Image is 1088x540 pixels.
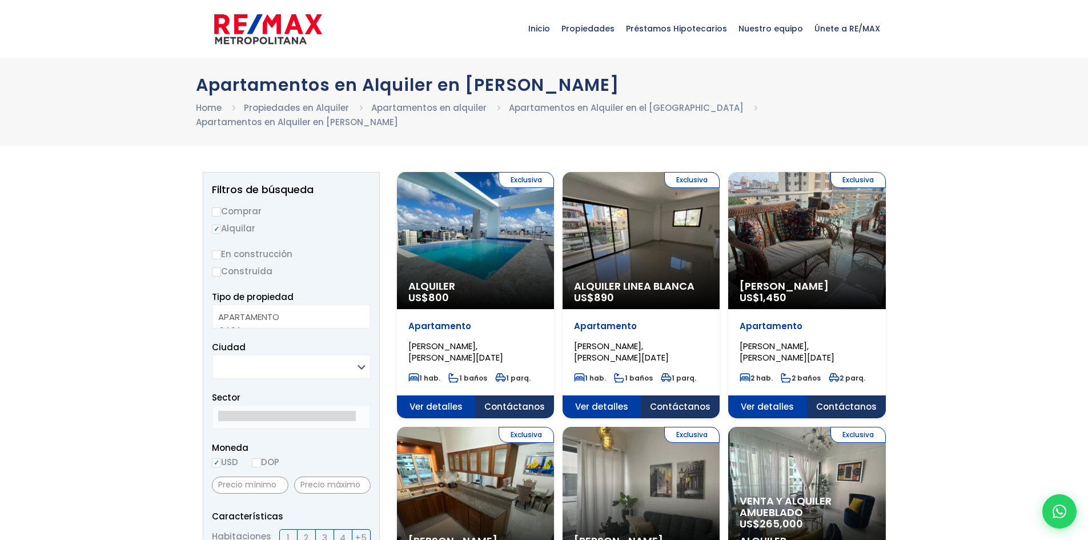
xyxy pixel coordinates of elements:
[214,12,322,46] img: remax-metropolitana-logo
[574,373,606,383] span: 1 hab.
[574,281,708,292] span: Alquiler Linea Blanca
[212,441,371,455] span: Moneda
[212,341,246,353] span: Ciudad
[740,321,874,332] p: Apartamento
[563,172,720,418] a: Exclusiva Alquiler Linea Blanca US$890 Apartamento [PERSON_NAME], [PERSON_NAME][DATE] 1 hab. 1 ba...
[212,204,371,218] label: Comprar
[830,427,886,443] span: Exclusiva
[740,340,834,363] span: [PERSON_NAME], [PERSON_NAME][DATE]
[212,455,238,469] label: USD
[807,395,886,418] span: Contáctanos
[620,11,733,46] span: Préstamos Hipotecarios
[563,395,641,418] span: Ver detalles
[830,172,886,188] span: Exclusiva
[196,102,222,114] a: Home
[397,395,476,418] span: Ver detalles
[212,291,294,303] span: Tipo de propiedad
[809,11,886,46] span: Únete a RE/MAX
[212,391,240,403] span: Sector
[781,373,821,383] span: 2 baños
[212,264,371,278] label: Construida
[574,321,708,332] p: Apartamento
[371,102,487,114] a: Apartamentos en alquiler
[252,455,279,469] label: DOP
[252,458,261,467] input: DOP
[594,290,614,305] span: 890
[408,340,503,363] span: [PERSON_NAME], [PERSON_NAME][DATE]
[740,290,786,305] span: US$
[829,373,865,383] span: 2 parq.
[448,373,487,383] span: 1 baños
[574,290,614,305] span: US$
[556,11,620,46] span: Propiedades
[499,427,554,443] span: Exclusiva
[760,517,803,531] span: 265,000
[760,290,786,305] span: 1,450
[212,267,221,277] input: Construida
[523,11,556,46] span: Inicio
[740,281,874,292] span: [PERSON_NAME]
[212,184,371,195] h2: Filtros de búsqueda
[212,250,221,259] input: En construcción
[212,225,221,234] input: Alquilar
[733,11,809,46] span: Nuestro equipo
[661,373,696,383] span: 1 parq.
[428,290,449,305] span: 800
[212,509,371,523] p: Características
[397,172,554,418] a: Exclusiva Alquiler US$800 Apartamento [PERSON_NAME], [PERSON_NAME][DATE] 1 hab. 1 baños 1 parq. V...
[196,75,893,95] h1: Apartamentos en Alquiler en [PERSON_NAME]
[509,102,744,114] a: Apartamentos en Alquiler en el [GEOGRAPHIC_DATA]
[728,172,885,418] a: Exclusiva [PERSON_NAME] US$1,450 Apartamento [PERSON_NAME], [PERSON_NAME][DATE] 2 hab. 2 baños 2 ...
[408,373,440,383] span: 1 hab.
[641,395,720,418] span: Contáctanos
[614,373,653,383] span: 1 baños
[574,340,669,363] span: [PERSON_NAME], [PERSON_NAME][DATE]
[218,310,356,323] option: APARTAMENTO
[294,477,371,494] input: Precio máximo
[212,221,371,235] label: Alquilar
[475,395,554,418] span: Contáctanos
[740,517,803,531] span: US$
[212,458,221,467] input: USD
[212,477,288,494] input: Precio mínimo
[408,281,543,292] span: Alquiler
[408,321,543,332] p: Apartamento
[218,323,356,337] option: CASA
[212,207,221,217] input: Comprar
[212,247,371,261] label: En construcción
[664,427,720,443] span: Exclusiva
[499,172,554,188] span: Exclusiva
[664,172,720,188] span: Exclusiva
[244,102,349,114] a: Propiedades en Alquiler
[495,373,531,383] span: 1 parq.
[408,290,449,305] span: US$
[740,373,773,383] span: 2 hab.
[740,495,874,518] span: Venta y alquiler amueblado
[728,395,807,418] span: Ver detalles
[196,116,398,128] a: Apartamentos en Alquiler en [PERSON_NAME]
